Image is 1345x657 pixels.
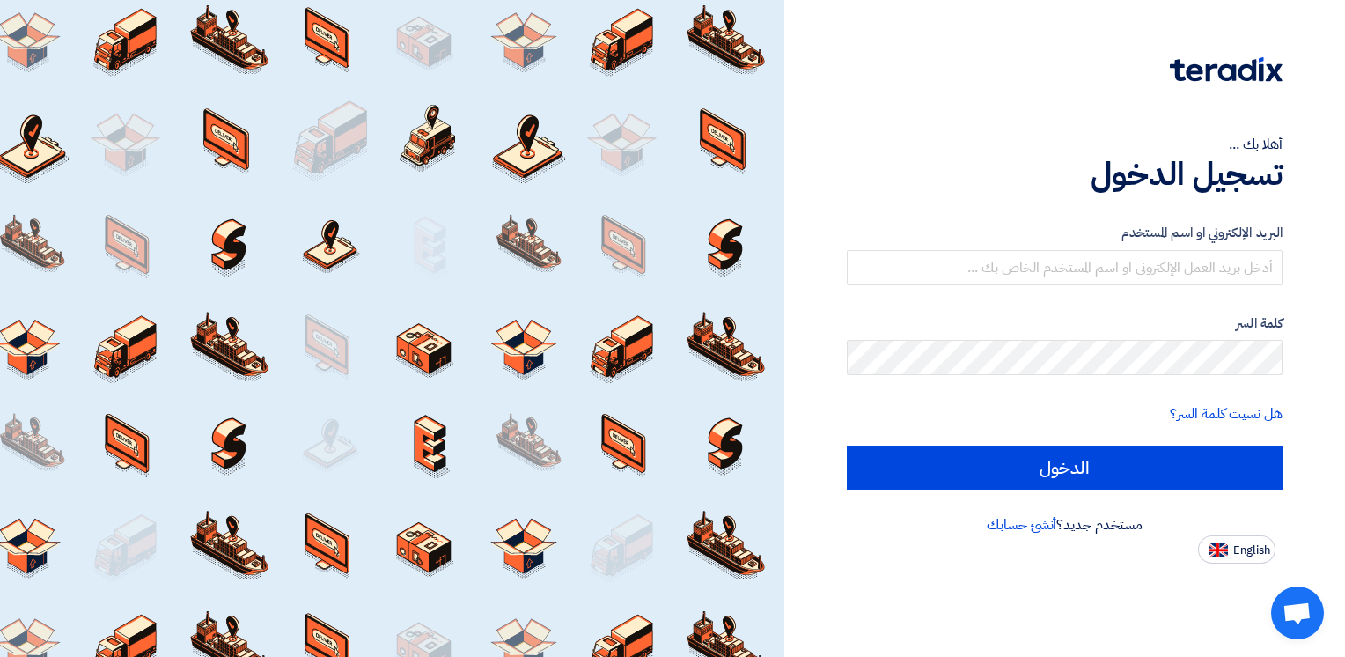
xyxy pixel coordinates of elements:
input: الدخول [847,446,1283,490]
button: English [1198,535,1275,564]
a: أنشئ حسابك [987,514,1056,535]
a: هل نسيت كلمة السر؟ [1170,403,1283,424]
div: مستخدم جديد؟ [847,514,1283,535]
h1: تسجيل الدخول [847,155,1283,194]
label: كلمة السر [847,314,1283,334]
div: Open chat [1271,587,1324,639]
label: البريد الإلكتروني او اسم المستخدم [847,223,1283,243]
img: Teradix logo [1170,57,1283,82]
span: English [1233,544,1270,557]
img: en-US.png [1209,543,1228,557]
div: أهلا بك ... [847,134,1283,155]
input: أدخل بريد العمل الإلكتروني او اسم المستخدم الخاص بك ... [847,250,1283,285]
